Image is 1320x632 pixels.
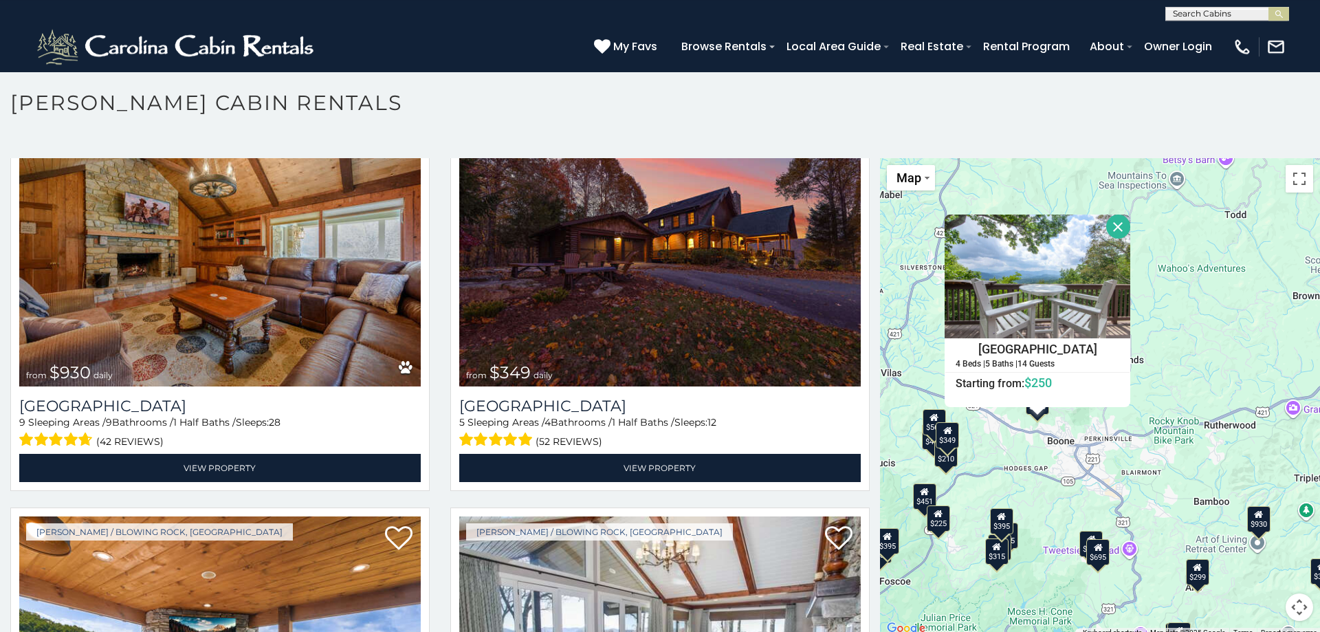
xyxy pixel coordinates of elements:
[1286,165,1313,193] button: Toggle fullscreen view
[1137,34,1219,58] a: Owner Login
[173,416,236,428] span: 1 Half Baths /
[1086,538,1110,565] div: $695
[459,415,861,450] div: Sleeping Areas / Bathrooms / Sleeps:
[106,416,112,428] span: 9
[1186,559,1209,585] div: $299
[1024,375,1052,389] span: $250
[19,454,421,482] a: View Property
[990,508,1013,534] div: $395
[945,215,1130,338] img: Pinnacle View Lodge
[459,397,861,415] a: [GEOGRAPHIC_DATA]
[1286,593,1313,621] button: Map camera controls
[459,118,861,386] a: Diamond Creek Lodge from $349 daily
[96,433,164,450] span: (42 reviews)
[825,525,852,554] a: Add to favorites
[1266,37,1286,56] img: mail-regular-white.png
[868,536,892,563] div: $485
[612,416,674,428] span: 1 Half Baths /
[985,538,1009,565] div: $315
[923,408,946,435] div: $565
[19,118,421,386] img: Appalachian Mountain Lodge
[876,528,899,554] div: $395
[1079,530,1103,556] div: $299
[19,416,25,428] span: 9
[936,422,959,448] div: $349
[927,505,950,531] div: $225
[945,338,1130,391] a: [GEOGRAPHIC_DATA] 4 Beds | 5 Baths | 14 Guests Starting from:$250
[956,359,985,368] h5: 4 Beds |
[544,416,551,428] span: 4
[1106,215,1130,239] button: Close
[1083,34,1131,58] a: About
[49,362,91,382] span: $930
[985,359,1017,368] h5: 5 Baths |
[976,34,1077,58] a: Rental Program
[780,34,888,58] a: Local Area Guide
[269,416,280,428] span: 28
[945,375,1130,389] h6: Starting from:
[19,118,421,386] a: Appalachian Mountain Lodge from $930 daily
[988,534,1011,560] div: $480
[1247,505,1270,532] div: $930
[489,362,531,382] span: $349
[459,416,465,428] span: 5
[459,454,861,482] a: View Property
[536,433,602,450] span: (52 reviews)
[922,423,945,449] div: $460
[19,415,421,450] div: Sleeping Areas / Bathrooms / Sleeps:
[1017,359,1055,368] h5: 14 Guests
[93,370,113,380] span: daily
[934,440,958,466] div: $210
[887,165,935,190] button: Change map style
[896,171,921,185] span: Map
[594,38,661,56] a: My Favs
[707,416,716,428] span: 12
[466,523,733,541] a: [PERSON_NAME] / Blowing Rock, [GEOGRAPHIC_DATA]
[674,34,773,58] a: Browse Rentals
[894,34,970,58] a: Real Estate
[1233,37,1252,56] img: phone-regular-white.png
[26,523,293,541] a: [PERSON_NAME] / Blowing Rock, [GEOGRAPHIC_DATA]
[913,483,936,509] div: $451
[385,525,412,554] a: Add to favorites
[34,26,320,67] img: White-1-2.png
[19,397,421,415] h3: Appalachian Mountain Lodge
[945,339,1130,360] h4: [GEOGRAPHIC_DATA]
[19,397,421,415] a: [GEOGRAPHIC_DATA]
[613,38,657,55] span: My Favs
[533,370,553,380] span: daily
[466,370,487,380] span: from
[26,370,47,380] span: from
[459,397,861,415] h3: Diamond Creek Lodge
[459,118,861,386] img: Diamond Creek Lodge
